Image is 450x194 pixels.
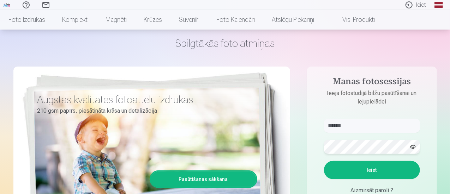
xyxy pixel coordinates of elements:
[97,10,135,30] a: Magnēti
[317,76,427,89] h4: Manas fotosessijas
[3,3,11,7] img: /fa1
[151,171,256,187] a: Pasūtīšanas sākšana
[317,89,427,106] p: Ieeja fotostudijā bilžu pasūtīšanai un lejupielādei
[170,10,208,30] a: Suvenīri
[37,106,252,116] p: 210 gsm papīrs, piesātināta krāsa un detalizācija
[323,10,383,30] a: Visi produkti
[54,10,97,30] a: Komplekti
[37,93,252,106] h3: Augstas kvalitātes fotoattēlu izdrukas
[135,10,170,30] a: Krūzes
[13,37,437,50] h1: Spilgtākās foto atmiņas
[208,10,263,30] a: Foto kalendāri
[263,10,323,30] a: Atslēgu piekariņi
[324,161,420,179] button: Ieiet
